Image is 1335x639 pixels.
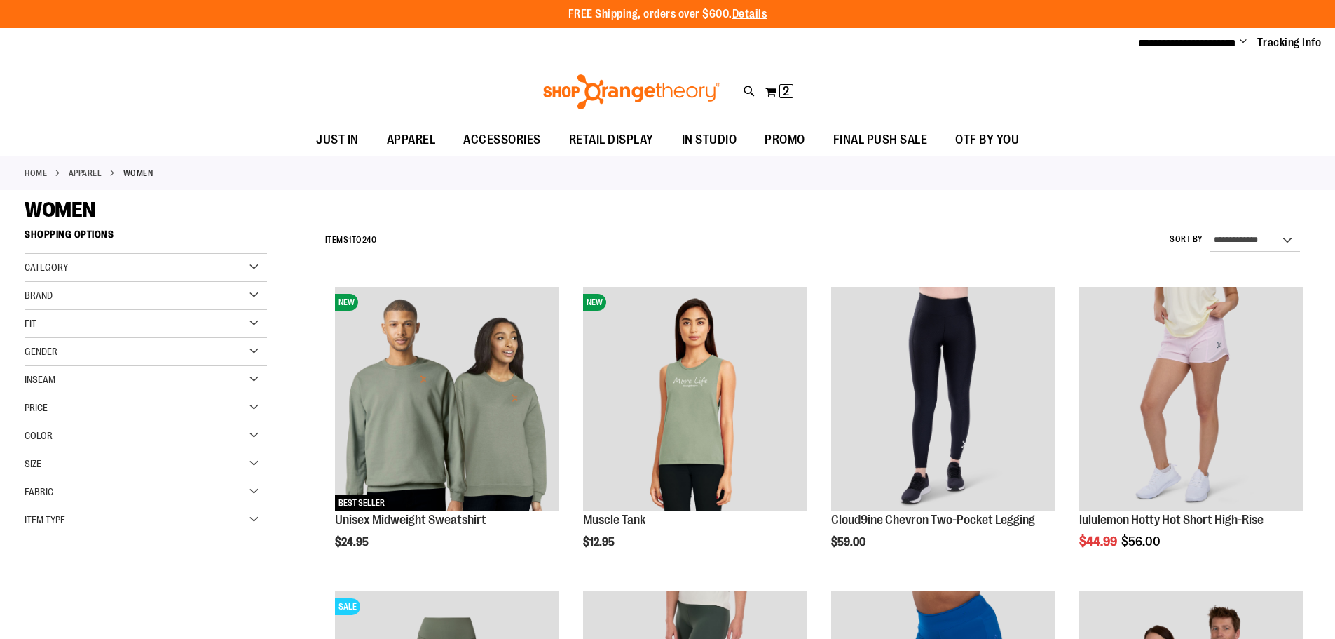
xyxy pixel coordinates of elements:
span: 240 [362,235,377,245]
a: Cloud9ine Chevron Two-Pocket Legging [831,513,1035,527]
a: Tracking Info [1257,35,1322,51]
a: Cloud9ine Chevron Two-Pocket Legging [831,287,1055,513]
img: Muscle Tank [583,287,807,511]
span: $59.00 [831,536,868,549]
a: Unisex Midweight SweatshirtNEWBEST SELLER [335,287,559,513]
span: 2 [783,84,789,98]
span: Color [25,430,53,441]
h2: Items to [325,229,377,251]
a: APPAREL [69,167,102,180]
img: Unisex Midweight Sweatshirt [335,287,559,511]
span: Brand [25,290,53,301]
a: IN STUDIO [668,124,751,156]
a: Home [25,167,47,180]
a: APPAREL [373,124,450,156]
a: lululemon Hotty Hot Short High-Rise [1079,287,1303,513]
a: ACCESSORIES [449,124,555,156]
a: Muscle Tank [583,513,645,527]
span: ACCESSORIES [463,124,541,156]
div: product [1072,280,1310,584]
span: IN STUDIO [682,124,737,156]
span: $24.95 [335,536,371,549]
a: FINAL PUSH SALE [819,124,942,156]
span: NEW [583,294,606,311]
span: Item Type [25,514,65,525]
span: PROMO [765,124,805,156]
span: SALE [335,598,360,615]
span: Price [25,402,48,413]
a: JUST IN [302,124,373,156]
a: PROMO [751,124,819,156]
img: Shop Orangetheory [541,74,723,109]
a: RETAIL DISPLAY [555,124,668,156]
a: lululemon Hotty Hot Short High-Rise [1079,513,1264,527]
span: $56.00 [1121,534,1163,549]
span: 1 [348,235,352,245]
strong: WOMEN [123,167,153,180]
span: Category [25,262,68,273]
span: FINAL PUSH SALE [833,124,928,156]
img: Cloud9ine Chevron Two-Pocket Legging [831,287,1055,511]
p: FREE Shipping, orders over $600. [568,6,767,22]
span: Size [25,458,41,469]
label: Sort By [1170,234,1203,245]
span: APPAREL [387,124,436,156]
span: NEW [335,294,358,311]
span: Fit [25,318,36,329]
span: $44.99 [1079,534,1119,549]
span: RETAIL DISPLAY [569,124,654,156]
a: Details [732,8,767,20]
strong: Shopping Options [25,222,267,254]
div: product [328,280,566,584]
span: $12.95 [583,536,617,549]
div: product [824,280,1062,584]
span: Inseam [25,374,55,385]
span: OTF BY YOU [955,124,1019,156]
span: JUST IN [316,124,359,156]
img: lululemon Hotty Hot Short High-Rise [1079,287,1303,511]
span: Gender [25,346,57,357]
button: Account menu [1240,36,1247,50]
div: product [576,280,814,584]
a: Muscle TankNEW [583,287,807,513]
span: BEST SELLER [335,495,388,511]
span: Fabric [25,486,53,497]
a: Unisex Midweight Sweatshirt [335,513,486,527]
span: WOMEN [25,198,95,222]
a: OTF BY YOU [941,124,1033,156]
